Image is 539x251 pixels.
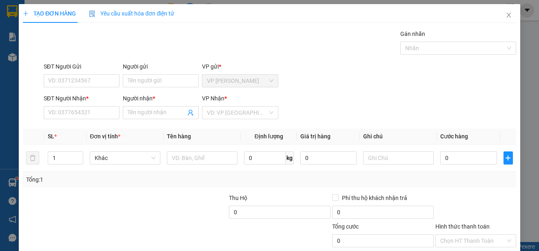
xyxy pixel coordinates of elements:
[440,133,468,140] span: Cước hàng
[207,75,273,87] span: VP Cao Tốc
[23,10,76,17] span: TẠO ĐƠN HÀNG
[339,193,410,202] span: Phí thu hộ khách nhận trả
[48,133,54,140] span: SL
[300,133,330,140] span: Giá trị hàng
[26,151,39,164] button: delete
[255,133,283,140] span: Định lượng
[363,151,434,164] input: Ghi Chú
[497,4,520,27] button: Close
[504,155,512,161] span: plus
[332,223,359,230] span: Tổng cước
[123,94,199,103] div: Người nhận
[360,129,437,144] th: Ghi chú
[300,151,357,164] input: 0
[89,10,174,17] span: Yêu cầu xuất hóa đơn điện tử
[187,109,194,116] span: user-add
[202,95,224,102] span: VP Nhận
[504,151,513,164] button: plus
[506,12,512,18] span: close
[44,62,120,71] div: SĐT Người Gửi
[44,94,120,103] div: SĐT Người Nhận
[26,175,209,184] div: Tổng: 1
[89,11,95,17] img: icon
[229,195,247,201] span: Thu Hộ
[167,151,237,164] input: VD: Bàn, Ghế
[400,31,425,37] label: Gán nhãn
[167,133,191,140] span: Tên hàng
[90,133,120,140] span: Đơn vị tính
[123,62,199,71] div: Người gửi
[95,152,155,164] span: Khác
[286,151,294,164] span: kg
[23,11,29,16] span: plus
[435,223,490,230] label: Hình thức thanh toán
[202,62,278,71] div: VP gửi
